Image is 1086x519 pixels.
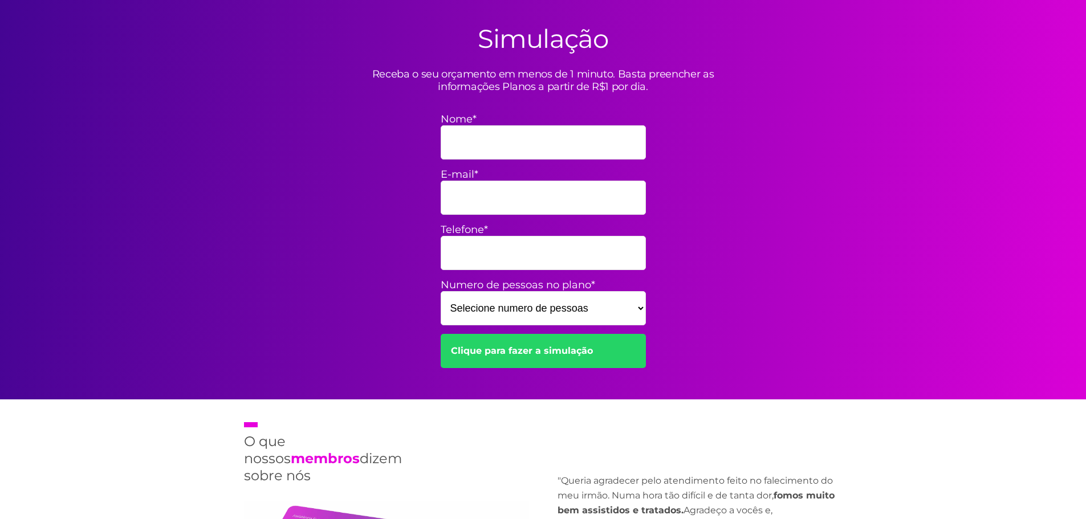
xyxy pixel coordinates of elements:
h2: Simulação [478,23,608,54]
h2: O que nossos dizem sobre nós [244,422,395,484]
p: Receba o seu orçamento em menos de 1 minuto. Basta preencher as informações Planos a partir de R$... [344,68,743,93]
label: Nome* [441,113,646,125]
label: Numero de pessoas no plano* [441,279,646,291]
a: Clique para fazer a simulação [441,334,646,368]
strong: membros [291,450,360,467]
label: E-mail* [441,168,646,181]
label: Telefone* [441,223,646,236]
